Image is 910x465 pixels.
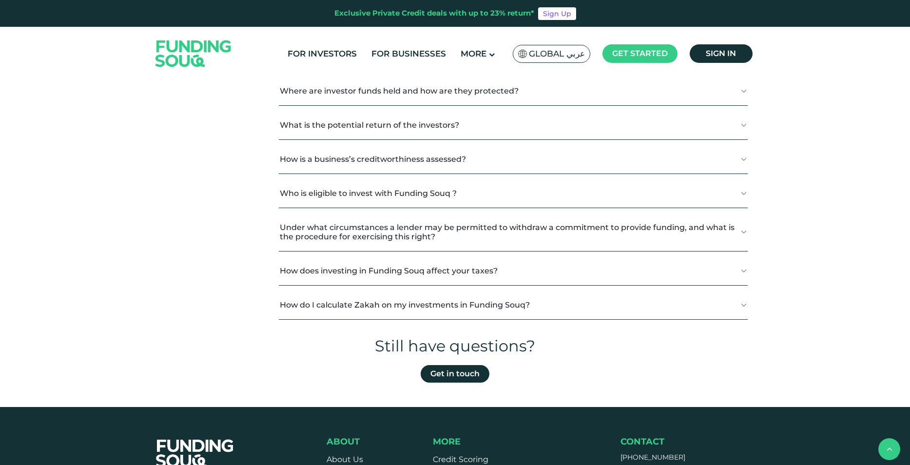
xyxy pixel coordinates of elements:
div: Exclusive Private Credit deals with up to 23% return* [334,8,534,19]
button: Under what circumstances a lender may be permitted to withdraw a commitment to provide funding, a... [279,213,748,251]
a: Sign Up [538,7,576,20]
a: [PHONE_NUMBER] [620,453,685,462]
button: What is the potential return of the investors? [279,111,748,139]
div: Still have questions? [153,334,757,358]
span: More [433,436,461,447]
button: Where are investor funds held and how are they protected? [279,77,748,105]
button: back [878,438,900,460]
img: Logo [146,29,241,78]
button: How do I calculate Zakah on my investments in Funding Souq? [279,291,748,319]
a: Credit Scoring [433,455,488,464]
span: More [461,49,486,58]
button: Who is eligible to invest with Funding Souq ? [279,179,748,208]
a: For Investors [285,46,359,62]
a: For Businesses [369,46,448,62]
a: Sign in [690,44,753,63]
span: Contact [620,436,664,447]
span: Get started [612,49,668,58]
a: About Us [327,455,363,464]
span: Global عربي [529,48,585,59]
span: Sign in [706,49,736,58]
button: How is a business’s creditworthiness assessed? [279,145,748,174]
a: Get in touch [421,365,489,383]
img: SA Flag [518,50,527,58]
button: How does investing in Funding Souq affect your taxes? [279,256,748,285]
div: About [327,436,385,447]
